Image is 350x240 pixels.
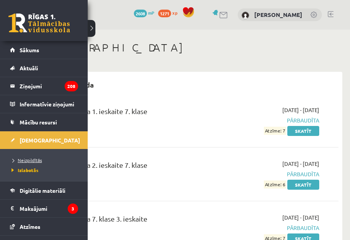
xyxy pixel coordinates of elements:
a: [DEMOGRAPHIC_DATA] [10,131,78,149]
span: Digitālie materiāli [20,187,65,194]
a: Maksājumi3 [10,200,78,217]
span: Izlabotās [10,167,38,173]
a: Digitālie materiāli [10,182,78,199]
a: Skatīt [287,180,319,190]
span: Sākums [20,46,39,53]
a: 1271 xp [158,10,181,16]
a: Aktuāli [10,59,78,77]
a: Informatīvie ziņojumi [10,95,78,113]
span: 1271 [158,10,171,17]
a: [PERSON_NAME] [254,11,302,18]
a: Atzīmes [10,218,78,235]
span: Pārbaudīta [237,170,319,178]
span: [DEMOGRAPHIC_DATA] [20,137,80,144]
span: [DATE] - [DATE] [282,106,319,114]
a: Izlabotās [10,167,80,174]
div: Angļu valoda 7. klase 3. ieskaite [50,214,226,228]
legend: Informatīvie ziņojumi [20,95,78,113]
span: [DATE] - [DATE] [282,160,319,168]
a: Mācību resursi [10,113,78,131]
a: Ziņojumi208 [10,77,78,95]
h1: [DEMOGRAPHIC_DATA] [38,41,342,54]
a: Skatīt [287,126,319,136]
legend: Maksājumi [20,200,78,217]
a: Sākums [10,41,78,59]
img: Gabriels Rimeiks [242,12,249,19]
a: Rīgas 1. Tālmācības vidusskola [8,13,70,33]
span: Pārbaudīta [237,116,319,124]
div: Angļu valoda 1. ieskaite 7. klase [50,106,226,120]
span: mP [148,10,154,16]
legend: Ziņojumi [20,77,78,95]
span: Neizpildītās [10,157,42,163]
a: 2608 mP [134,10,154,16]
i: 208 [65,81,78,91]
span: Mācību resursi [20,119,57,126]
span: [DATE] - [DATE] [282,214,319,222]
div: Angļu valoda 2. ieskaite 7. klase [50,160,226,174]
span: xp [172,10,177,16]
a: Neizpildītās [10,157,80,164]
span: Atzīmes [20,223,40,230]
span: 2608 [134,10,147,17]
span: Atzīme: 6 [264,180,286,189]
i: 3 [68,204,78,214]
span: Pārbaudīta [237,224,319,232]
span: Aktuāli [20,65,38,71]
span: Atzīme: 7 [264,127,286,135]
